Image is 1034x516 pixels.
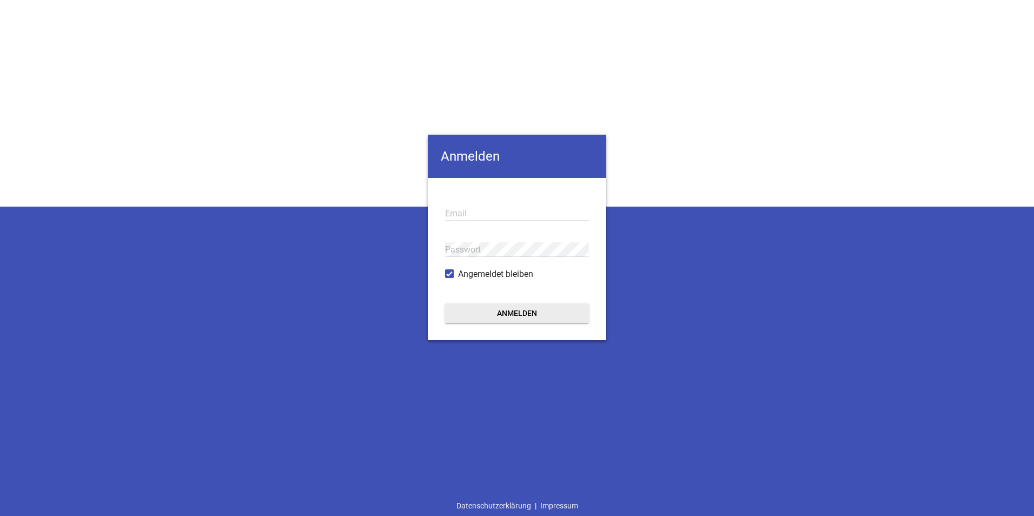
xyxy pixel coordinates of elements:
span: Angemeldet bleiben [458,268,533,281]
button: Anmelden [445,303,589,323]
a: Datenschutzerklärung [453,495,535,516]
div: | [453,495,582,516]
h4: Anmelden [428,135,606,178]
a: Impressum [536,495,582,516]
